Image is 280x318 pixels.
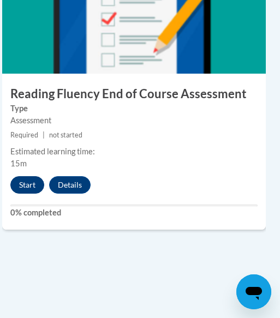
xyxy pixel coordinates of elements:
[10,103,258,115] label: Type
[10,207,258,219] label: 0% completed
[10,115,258,127] div: Assessment
[10,159,27,168] span: 15m
[49,131,82,139] span: not started
[10,146,258,158] div: Estimated learning time:
[2,86,266,103] h3: Reading Fluency End of Course Assessment
[10,131,38,139] span: Required
[10,176,44,194] button: Start
[236,274,271,309] iframe: Button to launch messaging window
[49,176,91,194] button: Details
[43,131,45,139] span: |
